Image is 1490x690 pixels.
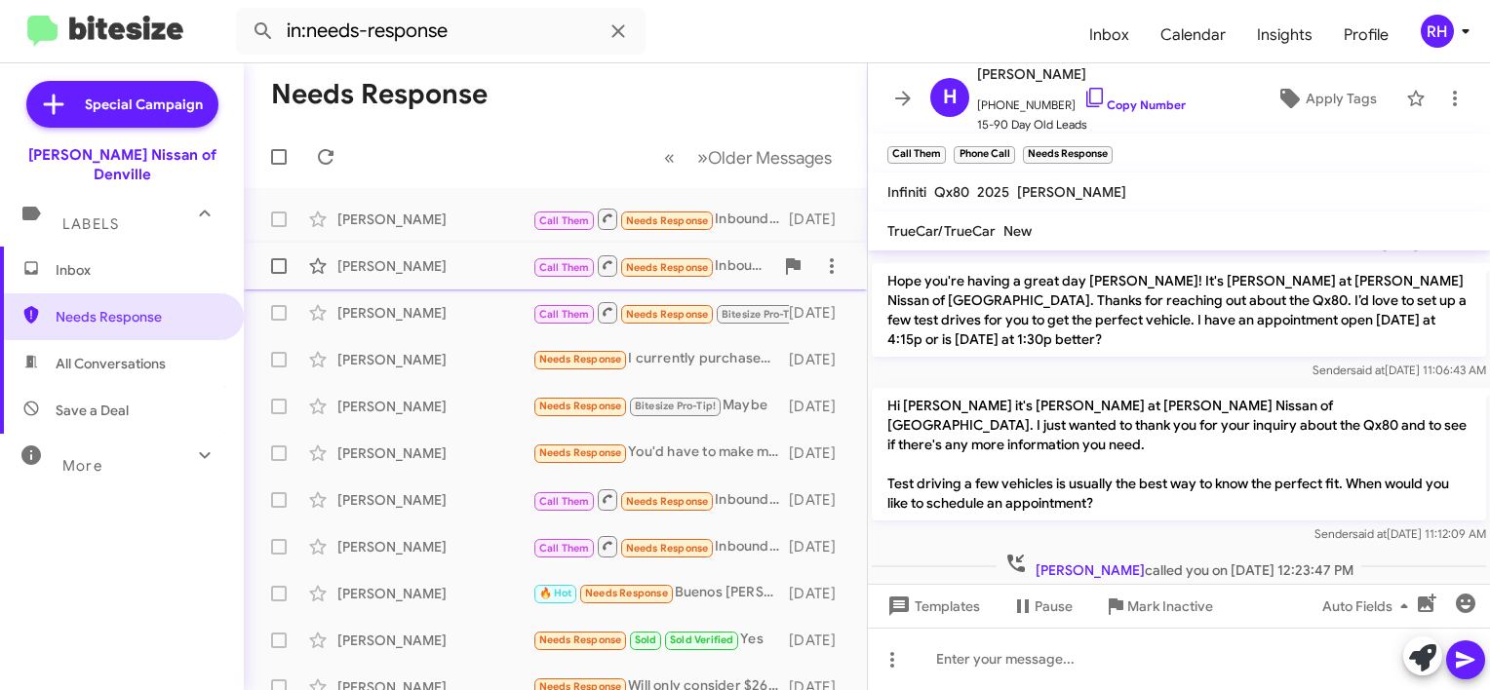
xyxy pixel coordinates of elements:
[337,443,532,463] div: [PERSON_NAME]
[271,79,488,110] h1: Needs Response
[539,308,590,321] span: Call Them
[337,584,532,603] div: [PERSON_NAME]
[996,589,1088,624] button: Pause
[626,261,709,274] span: Needs Response
[789,350,851,369] div: [DATE]
[539,495,590,508] span: Call Them
[236,8,646,55] input: Search
[1314,526,1486,541] span: Sender [DATE] 11:12:09 AM
[539,542,590,555] span: Call Them
[532,207,789,231] div: Inbound Call
[954,146,1014,164] small: Phone Call
[337,303,532,323] div: [PERSON_NAME]
[56,307,221,326] span: Needs Response
[337,210,532,229] div: [PERSON_NAME]
[887,146,946,164] small: Call Them
[653,137,843,177] nav: Page navigation example
[708,147,832,169] span: Older Messages
[977,183,1009,201] span: 2025
[1254,81,1396,116] button: Apply Tags
[1328,7,1404,63] a: Profile
[635,633,657,646] span: Sold
[532,629,789,651] div: Yes
[626,214,709,227] span: Needs Response
[697,145,708,170] span: »
[337,350,532,369] div: [PERSON_NAME]
[532,534,789,558] div: Inbound Call
[1421,15,1454,48] div: RH
[1241,7,1328,63] a: Insights
[789,210,851,229] div: [DATE]
[789,537,851,556] div: [DATE]
[789,303,851,323] div: [DATE]
[626,308,709,321] span: Needs Response
[85,95,203,114] span: Special Campaign
[539,587,572,599] span: 🔥 Hot
[1351,363,1385,377] span: said at
[337,256,532,276] div: [PERSON_NAME]
[56,354,166,373] span: All Conversations
[977,115,1186,134] span: 15-90 Day Old Leads
[868,589,996,624] button: Templates
[1145,7,1241,63] a: Calendar
[1088,589,1229,624] button: Mark Inactive
[887,183,926,201] span: Infiniti
[532,395,789,417] div: Maybe
[539,446,622,459] span: Needs Response
[1307,589,1431,624] button: Auto Fields
[789,443,851,463] div: [DATE]
[532,441,789,464] div: You'd have to make me an offer I couldn't refuse, especially to come all the way back to [US_STATE].
[626,542,709,555] span: Needs Response
[539,261,590,274] span: Call Them
[789,631,851,650] div: [DATE]
[872,388,1486,520] p: Hi [PERSON_NAME] it's [PERSON_NAME] at [PERSON_NAME] Nissan of [GEOGRAPHIC_DATA]. I just wanted t...
[1127,589,1213,624] span: Mark Inactive
[1313,363,1486,377] span: Sender [DATE] 11:06:43 AM
[789,397,851,416] div: [DATE]
[337,397,532,416] div: [PERSON_NAME]
[635,400,716,412] span: Bitesize Pro-Tip!
[1036,561,1145,579] span: [PERSON_NAME]
[532,300,789,325] div: Can you please call me thank you
[1353,526,1387,541] span: said at
[1306,81,1377,116] span: Apply Tags
[56,401,129,420] span: Save a Deal
[532,582,789,604] div: Buenos [PERSON_NAME], la mensualidad me salió muy de lo que tengo presupuestado
[539,633,622,646] span: Needs Response
[626,495,709,508] span: Needs Response
[1017,183,1126,201] span: [PERSON_NAME]
[539,353,622,365] span: Needs Response
[1083,97,1186,112] a: Copy Number
[532,348,789,370] div: I currently purchased a 2023 Nissan Ultima turbo from you guys and I've been having nonstop issue...
[26,81,218,128] a: Special Campaign
[977,62,1186,86] span: [PERSON_NAME]
[1003,222,1032,240] span: New
[652,137,686,177] button: Previous
[789,490,851,510] div: [DATE]
[1404,15,1469,48] button: RH
[686,137,843,177] button: Next
[532,253,773,278] div: Inbound Call
[1023,146,1113,164] small: Needs Response
[977,86,1186,115] span: [PHONE_NUMBER]
[337,537,532,556] div: [PERSON_NAME]
[722,308,803,321] span: Bitesize Pro-Tip!
[62,215,119,233] span: Labels
[56,260,221,280] span: Inbox
[1035,589,1073,624] span: Pause
[585,587,668,599] span: Needs Response
[670,633,734,646] span: Sold Verified
[337,490,532,510] div: [PERSON_NAME]
[997,552,1361,580] span: called you on [DATE] 12:23:47 PM
[934,183,969,201] span: Qx80
[887,222,996,240] span: TrueCar/TrueCar
[62,457,102,475] span: More
[337,631,532,650] div: [PERSON_NAME]
[539,400,622,412] span: Needs Response
[1074,7,1145,63] a: Inbox
[532,487,789,512] div: Inbound Call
